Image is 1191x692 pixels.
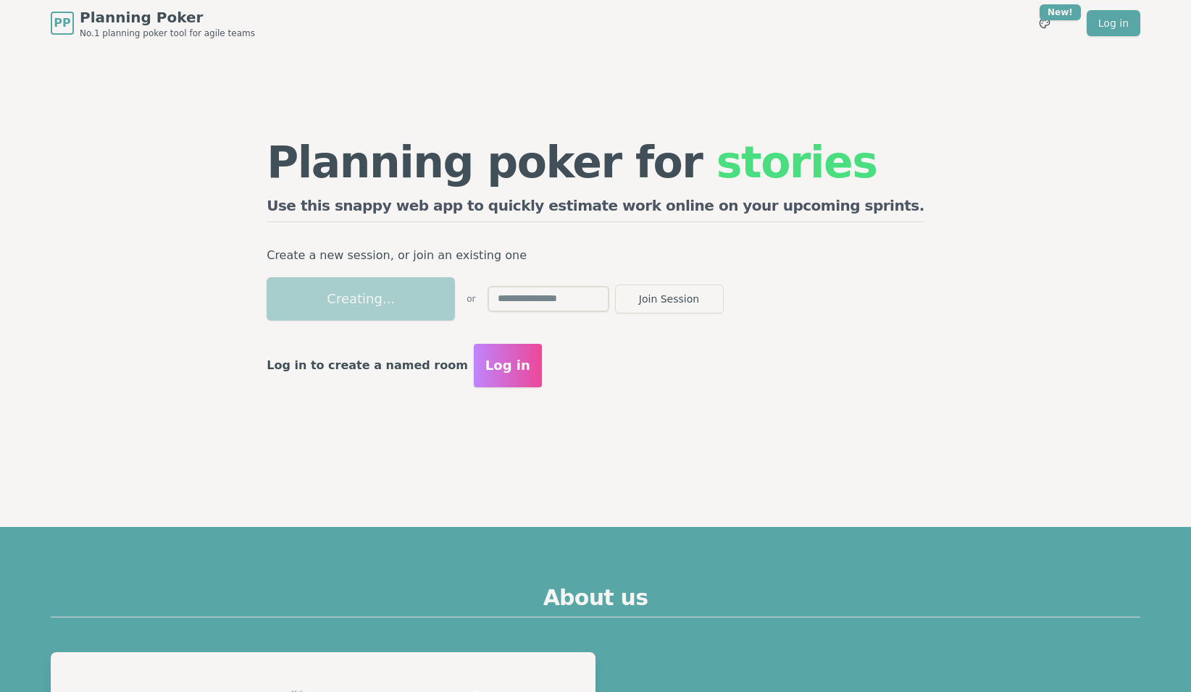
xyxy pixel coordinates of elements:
span: or [467,293,475,305]
h2: Use this snappy web app to quickly estimate work online on your upcoming sprints. [267,195,924,222]
a: PPPlanning PokerNo.1 planning poker tool for agile teams [51,7,255,39]
button: Join Session [615,284,724,313]
span: stories [716,137,877,187]
p: Log in to create a named room [267,355,468,376]
h1: Planning poker for [267,140,924,184]
span: Planning Poker [80,7,255,28]
span: Log in [485,355,530,376]
p: Create a new session, or join an existing one [267,245,924,266]
h2: About us [51,585,1140,617]
button: Log in [474,344,542,387]
a: Log in [1087,10,1140,36]
span: PP [54,14,70,32]
span: No.1 planning poker tool for agile teams [80,28,255,39]
button: New! [1032,10,1058,36]
div: New! [1040,4,1081,20]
